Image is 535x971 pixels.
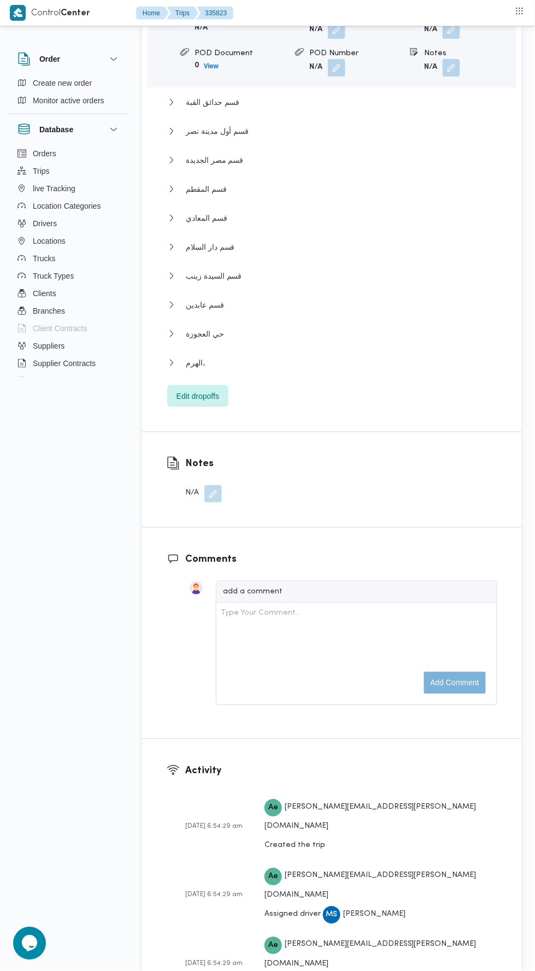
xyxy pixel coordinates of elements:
div: N/A [185,485,222,503]
span: Edit dropoffs [177,390,219,403]
div: Ahmed.ebrahim@illa.com.eg [264,868,282,886]
span: Trucks [33,252,55,265]
h3: Database [39,123,73,136]
b: N/A [309,26,322,33]
span: Add comment [431,676,479,690]
span: Client Contracts [33,322,87,335]
button: قسم أول مدينة نصر [167,125,497,138]
span: قسم عابدين [186,298,224,311]
h3: Activity [185,764,497,779]
button: Order [17,52,120,66]
b: 0 [195,62,199,69]
span: Ae [268,868,278,886]
span: Monitor active orders [33,94,104,107]
span: Trips [33,164,50,178]
span: Orders [33,147,56,160]
span: [PERSON_NAME][EMAIL_ADDRESS][PERSON_NAME][DOMAIN_NAME] [264,941,477,967]
img: X8yXhbKr1z7QwAAAABJRU5ErkJggg== [10,5,26,21]
button: Supplier Contracts [13,355,125,372]
span: live Tracking [33,182,75,195]
h3: Comments [185,552,497,567]
button: Locations [13,232,125,250]
span: [DATE] 6:54:29 am [185,961,243,967]
button: قسم المعادي [167,211,497,225]
button: Clients [13,285,125,302]
span: قسم مصر الجديدة [186,154,244,167]
button: Orders [13,145,125,162]
button: Truck Types [13,267,125,285]
div: Order [9,74,129,114]
span: Location Categories [33,199,101,213]
div: add a comment [223,586,285,598]
button: قسم حدائق القبة [167,96,497,109]
button: قسم مصر الجديدة [167,154,497,167]
span: Drivers [33,217,57,230]
button: Add comment [424,672,486,694]
iframe: chat widget [11,927,46,960]
button: Edit dropoffs [167,385,228,407]
button: Trips [13,162,125,180]
button: قسم دار السلام [167,240,497,254]
span: قسم السيدة زينب [186,269,242,283]
span: Truck Types [33,269,74,283]
span: قسم حدائق القبة [186,96,240,109]
div: Type Your Comment... [221,608,301,619]
button: قسم السيدة زينب [167,269,497,283]
button: View [199,60,223,73]
h3: Notes [185,457,222,472]
span: Clients [33,287,56,300]
b: N/A [424,63,437,70]
div: Ahmed.ebrahim@illa.com.eg [264,799,282,817]
div: POD Number [309,48,401,59]
span: Supplier Contracts [33,357,96,370]
span: [DATE] 6:54:29 am [185,892,243,898]
button: Create new order [13,74,125,92]
span: Ae [268,937,278,955]
div: Ahmed.ebrahim@illa.com.eg [264,937,282,955]
span: قسم المعادي [186,211,227,225]
div: Assigned driver [264,866,497,924]
span: [PERSON_NAME][EMAIL_ADDRESS][PERSON_NAME][DOMAIN_NAME] [264,872,477,898]
div: POD Document [195,48,286,59]
span: [DATE] 6:54:29 am [185,823,243,830]
button: Database [17,123,120,136]
button: قسم المقطم [167,183,497,196]
span: Ae [268,799,278,817]
div: Muhammad Slah Aldin Said Muhammad [323,907,340,924]
div: Created the trip [264,798,497,855]
span: قسم أول مدينة نصر [186,125,249,138]
button: Branches [13,302,125,320]
button: Devices [13,372,125,390]
b: View [204,62,219,70]
span: MS [326,907,338,924]
span: الهرم، [186,356,205,369]
div: Notes [424,48,516,59]
button: Client Contracts [13,320,125,337]
span: [PERSON_NAME][EMAIL_ADDRESS][PERSON_NAME][DOMAIN_NAME] [264,804,477,830]
button: Monitor active orders [13,92,125,109]
span: [PERSON_NAME] [343,911,405,918]
button: Trips [167,7,198,20]
span: قسم المقطم [186,183,227,196]
b: N/A [309,63,322,70]
button: الهرم، [167,356,497,369]
span: Create new order [33,76,92,90]
button: Suppliers [13,337,125,355]
button: 335823 [196,7,233,20]
button: Location Categories [13,197,125,215]
button: Drivers [13,215,125,232]
button: حي العجوزة [167,327,497,340]
span: قسم دار السلام [186,240,235,254]
button: live Tracking [13,180,125,197]
h3: Order [39,52,60,66]
span: حي العجوزة [186,327,224,340]
span: Branches [33,304,65,317]
span: Devices [33,374,60,387]
button: Home [136,7,169,20]
span: Suppliers [33,339,64,352]
b: N/A [424,26,437,33]
button: قسم عابدين [167,298,497,311]
button: Trucks [13,250,125,267]
b: Center [61,9,90,17]
div: Database [9,145,129,381]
